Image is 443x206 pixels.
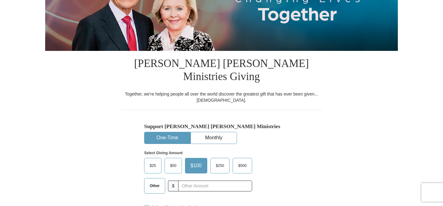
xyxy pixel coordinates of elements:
span: $250 [213,161,227,170]
span: $25 [147,161,159,170]
button: One-Time [144,132,190,144]
h5: Support [PERSON_NAME] [PERSON_NAME] Ministries [144,123,299,130]
span: $ [168,181,178,191]
span: $100 [187,161,205,170]
input: Other Amount [178,181,252,191]
span: $500 [235,161,250,170]
h1: [PERSON_NAME] [PERSON_NAME] Ministries Giving [121,51,322,91]
div: Together, we're helping people all over the world discover the greatest gift that has ever been g... [121,91,322,103]
strong: Select Giving Amount [144,151,183,155]
button: Monthly [191,132,237,144]
span: Other [147,181,163,190]
span: $50 [167,161,179,170]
